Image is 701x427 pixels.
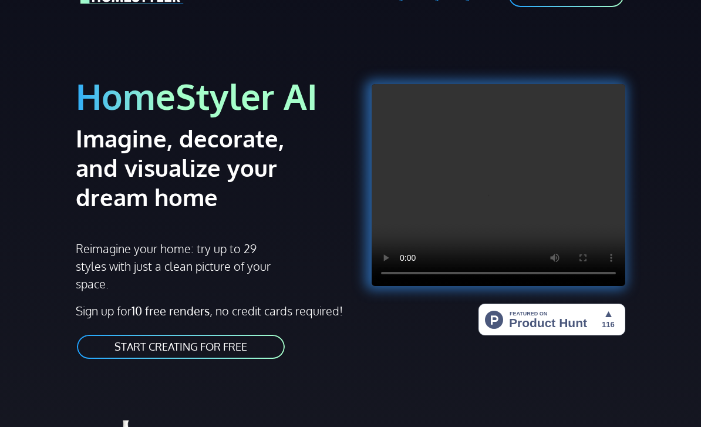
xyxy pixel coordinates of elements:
[132,303,210,318] strong: 10 free renders
[76,334,286,360] a: START CREATING FOR FREE
[76,302,343,320] p: Sign up for , no credit cards required!
[76,123,290,211] h2: Imagine, decorate, and visualize your dream home
[76,240,277,292] p: Reimagine your home: try up to 29 styles with just a clean picture of your space.
[76,75,343,119] h1: HomeStyler AI
[478,304,625,335] img: HomeStyler AI - Interior Design Made Easy: One Click to Your Dream Home | Product Hunt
